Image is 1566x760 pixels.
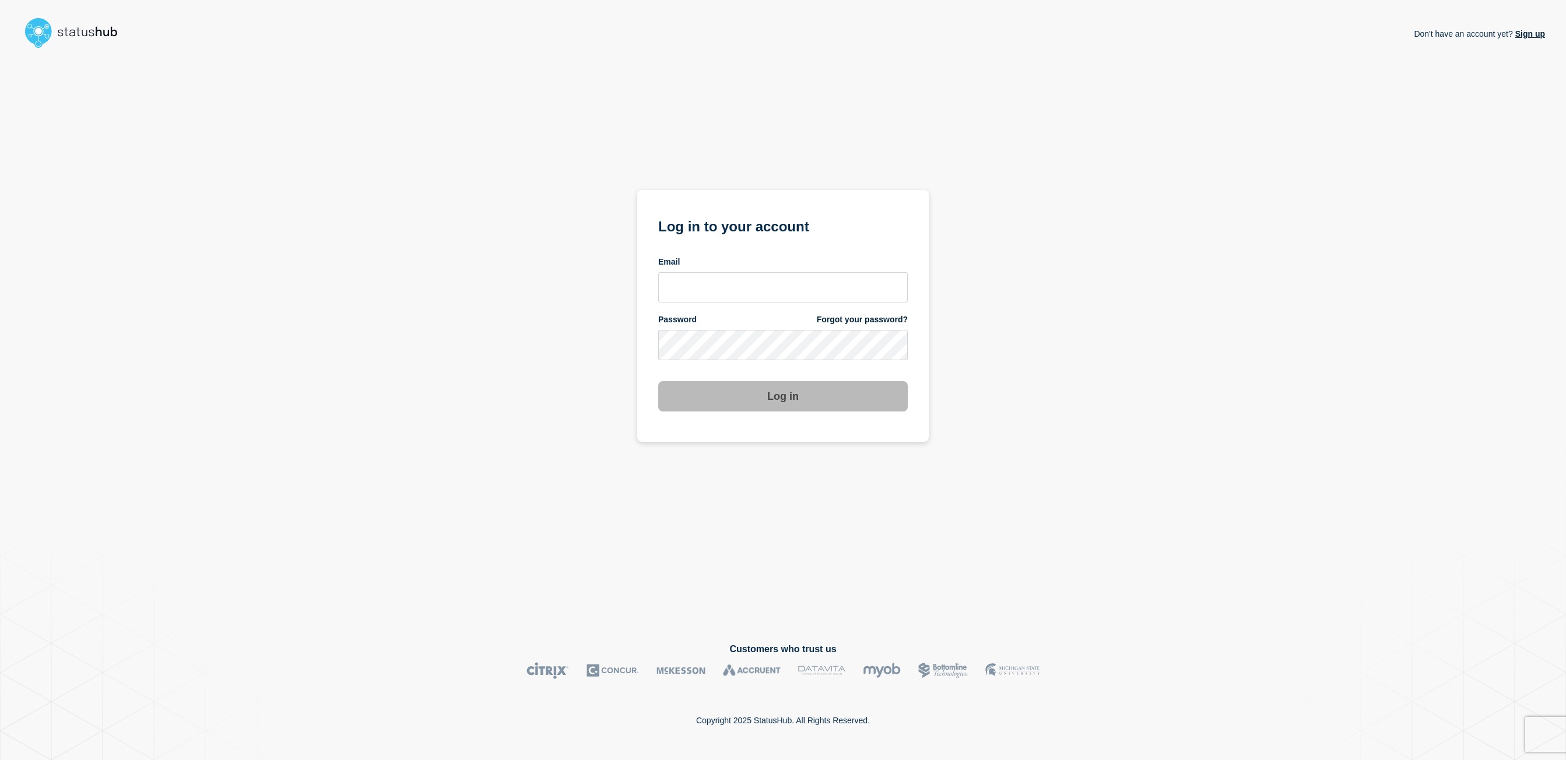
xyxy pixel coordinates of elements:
[658,330,908,360] input: password input
[526,662,569,679] img: Citrix logo
[21,14,132,51] img: StatusHub logo
[696,716,870,725] p: Copyright 2025 StatusHub. All Rights Reserved.
[1513,29,1545,38] a: Sign up
[658,314,697,325] span: Password
[658,214,908,236] h1: Log in to your account
[658,381,908,411] button: Log in
[21,644,1545,655] h2: Customers who trust us
[985,662,1040,679] img: MSU logo
[658,256,680,268] span: Email
[1414,20,1545,48] p: Don't have an account yet?
[658,272,908,302] input: email input
[587,662,639,679] img: Concur logo
[798,662,845,679] img: DataVita logo
[656,662,705,679] img: McKesson logo
[918,662,968,679] img: Bottomline logo
[723,662,781,679] img: Accruent logo
[817,314,908,325] a: Forgot your password?
[863,662,901,679] img: myob logo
